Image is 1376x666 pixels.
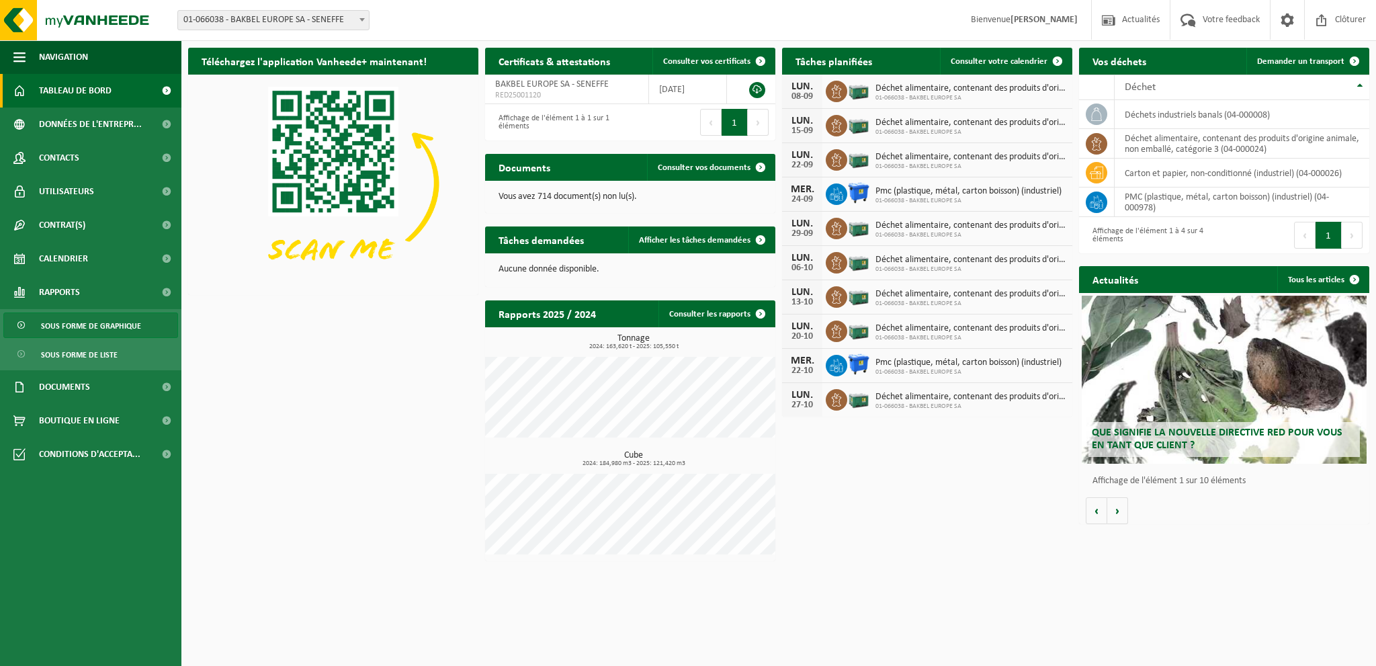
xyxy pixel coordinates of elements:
h2: Vos déchets [1079,48,1160,74]
img: PB-LB-0680-HPE-GN-01 [847,284,870,307]
span: 01-066038 - BAKBEL EUROPE SA [875,403,1066,411]
span: Déchet alimentaire, contenant des produits d'origine animale, non emballé, catég... [875,118,1066,128]
a: Sous forme de graphique [3,313,178,338]
div: LUN. [789,81,816,92]
span: Tableau de bord [39,74,112,108]
span: Déchet alimentaire, contenant des produits d'origine animale, non emballé, catég... [875,392,1066,403]
span: 01-066038 - BAKBEL EUROPE SA [875,231,1066,239]
td: [DATE] [649,75,728,104]
span: Afficher les tâches demandées [639,236,750,245]
h3: Cube [492,451,775,467]
img: PB-LB-0680-HPE-GN-01 [847,216,870,239]
span: Consulter votre calendrier [951,57,1047,66]
span: 01-066038 - BAKBEL EUROPE SA [875,163,1066,171]
div: MER. [789,184,816,195]
div: 06-10 [789,263,816,273]
img: PB-LB-0680-HPE-GN-01 [847,147,870,170]
div: 15-09 [789,126,816,136]
a: Consulter vos documents [647,154,774,181]
a: Que signifie la nouvelle directive RED pour vous en tant que client ? [1082,296,1366,464]
h2: Actualités [1079,266,1152,292]
button: Next [748,109,769,136]
span: 2024: 184,980 m3 - 2025: 121,420 m3 [492,460,775,467]
div: LUN. [789,150,816,161]
img: PB-LB-0680-HPE-GN-01 [847,113,870,136]
td: déchet alimentaire, contenant des produits d'origine animale, non emballé, catégorie 3 (04-000024) [1115,129,1369,159]
span: Que signifie la nouvelle directive RED pour vous en tant que client ? [1092,427,1342,451]
span: Utilisateurs [39,175,94,208]
span: Déchet [1125,82,1156,93]
span: Conditions d'accepta... [39,438,140,471]
td: carton et papier, non-conditionné (industriel) (04-000026) [1115,159,1369,188]
span: Déchet alimentaire, contenant des produits d'origine animale, non emballé, catég... [875,152,1066,163]
button: 1 [1316,222,1342,249]
div: LUN. [789,321,816,332]
div: 29-09 [789,229,816,239]
span: 01-066038 - BAKBEL EUROPE SA [875,334,1066,342]
div: 08-09 [789,92,816,101]
button: Volgende [1107,497,1128,524]
h3: Tonnage [492,334,775,350]
h2: Rapports 2025 / 2024 [485,300,609,327]
p: Aucune donnée disponible. [499,265,762,274]
span: 01-066038 - BAKBEL EUROPE SA [875,197,1062,205]
span: 01-066038 - BAKBEL EUROPE SA [875,128,1066,136]
span: Navigation [39,40,88,74]
div: MER. [789,356,816,366]
div: LUN. [789,253,816,263]
div: LUN. [789,287,816,298]
span: Consulter vos certificats [663,57,750,66]
span: Calendrier [39,242,88,276]
a: Demander un transport [1246,48,1368,75]
button: Previous [700,109,722,136]
td: PMC (plastique, métal, carton boisson) (industriel) (04-000978) [1115,188,1369,217]
span: 01-066038 - BAKBEL EUROPE SA [875,368,1062,376]
p: Affichage de l'élément 1 sur 10 éléments [1092,476,1363,486]
span: Documents [39,370,90,404]
strong: [PERSON_NAME] [1010,15,1078,25]
span: Déchet alimentaire, contenant des produits d'origine animale, non emballé, catég... [875,289,1066,300]
a: Sous forme de liste [3,341,178,367]
button: 1 [722,109,748,136]
div: LUN. [789,390,816,401]
span: Contrat(s) [39,208,85,242]
div: LUN. [789,218,816,229]
img: PB-LB-0680-HPE-GN-01 [847,319,870,341]
span: 01-066038 - BAKBEL EUROPE SA [875,300,1066,308]
h2: Documents [485,154,564,180]
div: Affichage de l'élément 1 à 1 sur 1 éléments [492,108,623,137]
span: Déchet alimentaire, contenant des produits d'origine animale, non emballé, catég... [875,220,1066,231]
span: 2024: 163,620 t - 2025: 105,550 t [492,343,775,350]
span: 01-066038 - BAKBEL EUROPE SA [875,265,1066,274]
span: BAKBEL EUROPE SA - SENEFFE [495,79,609,89]
span: Consulter vos documents [658,163,750,172]
a: Consulter les rapports [658,300,774,327]
div: 13-10 [789,298,816,307]
div: 22-10 [789,366,816,376]
span: Sous forme de liste [41,342,118,368]
a: Consulter vos certificats [652,48,774,75]
h2: Tâches demandées [485,226,597,253]
span: Données de l'entrepr... [39,108,142,141]
div: 27-10 [789,401,816,410]
img: WB-1100-HPE-BE-01 [847,181,870,204]
span: Déchet alimentaire, contenant des produits d'origine animale, non emballé, catég... [875,83,1066,94]
img: WB-1100-HPE-BE-01 [847,353,870,376]
span: Déchet alimentaire, contenant des produits d'origine animale, non emballé, catég... [875,323,1066,334]
p: Vous avez 714 document(s) non lu(s). [499,192,762,202]
button: Previous [1294,222,1316,249]
td: déchets industriels banals (04-000008) [1115,100,1369,129]
a: Tous les articles [1277,266,1368,293]
h2: Certificats & attestations [485,48,623,74]
a: Afficher les tâches demandées [628,226,774,253]
span: Rapports [39,276,80,309]
span: Demander un transport [1257,57,1344,66]
img: Download de VHEPlus App [188,75,478,292]
span: Boutique en ligne [39,404,120,438]
button: Next [1342,222,1363,249]
span: 01-066038 - BAKBEL EUROPE SA - SENEFFE [177,10,370,30]
div: 20-10 [789,332,816,341]
a: Consulter votre calendrier [940,48,1071,75]
button: Vorige [1086,497,1107,524]
span: RED25001120 [495,90,638,101]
